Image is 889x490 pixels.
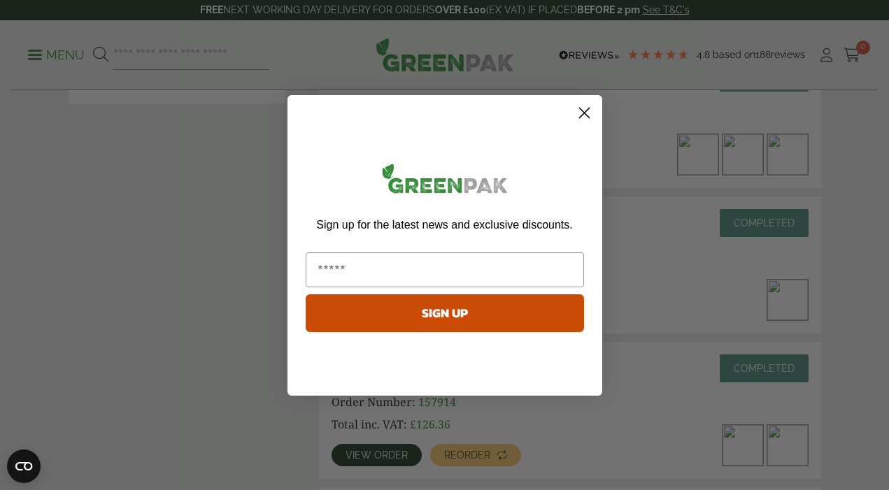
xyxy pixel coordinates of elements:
span: Sign up for the latest news and exclusive discounts. [316,219,572,231]
button: SIGN UP [306,294,584,332]
button: Open CMP widget [7,449,41,483]
button: Close dialog [572,101,597,125]
img: greenpak_logo [306,158,584,205]
input: Email [306,252,584,287]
